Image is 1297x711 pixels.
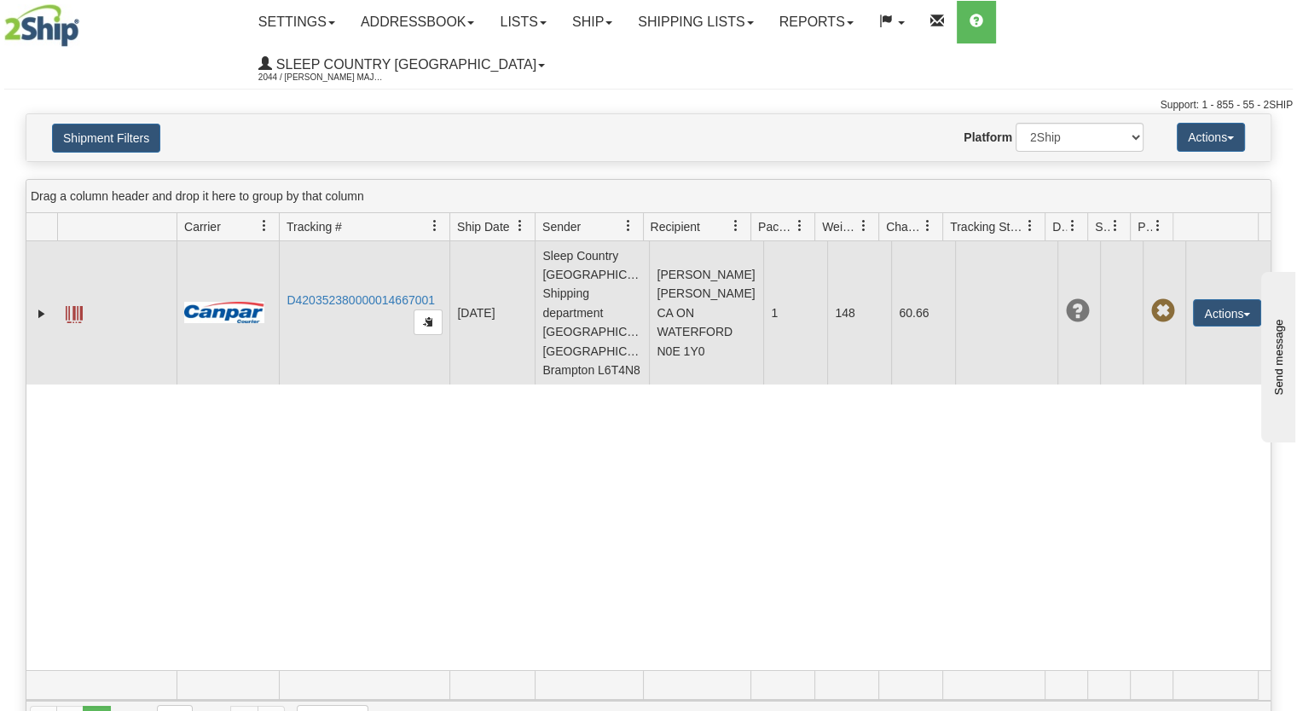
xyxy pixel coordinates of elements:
a: Weight filter column settings [849,211,878,240]
td: 60.66 [891,241,955,384]
a: Ship [559,1,625,43]
a: Sender filter column settings [614,211,643,240]
span: Unknown [1065,299,1089,323]
img: 14 - Canpar [184,302,264,323]
span: Carrier [184,218,221,235]
td: [PERSON_NAME] [PERSON_NAME] CA ON WATERFORD N0E 1Y0 [649,241,763,384]
button: Actions [1193,299,1261,327]
a: Pickup Status filter column settings [1144,211,1173,240]
a: Packages filter column settings [785,211,814,240]
a: Lists [487,1,559,43]
span: Delivery Status [1052,218,1067,235]
span: Pickup Status [1138,218,1152,235]
td: Sleep Country [GEOGRAPHIC_DATA] Shipping department [GEOGRAPHIC_DATA] [GEOGRAPHIC_DATA] Brampton ... [535,241,649,384]
span: Tracking Status [950,218,1024,235]
div: grid grouping header [26,180,1271,213]
a: Carrier filter column settings [250,211,279,240]
a: D420352380000014667001 [287,293,435,307]
span: Sleep Country [GEOGRAPHIC_DATA] [272,57,536,72]
button: Copy to clipboard [414,309,443,335]
button: Shipment Filters [52,124,160,153]
span: Tracking # [287,218,342,235]
img: logo2044.jpg [4,4,79,47]
div: Send message [13,14,158,27]
span: Packages [758,218,794,235]
button: Actions [1177,123,1245,152]
span: Sender [542,218,581,235]
a: Sleep Country [GEOGRAPHIC_DATA] 2044 / [PERSON_NAME] Major [PERSON_NAME] [246,43,558,86]
span: Charge [886,218,922,235]
a: Delivery Status filter column settings [1058,211,1087,240]
a: Shipment Issues filter column settings [1101,211,1130,240]
a: Tracking Status filter column settings [1016,211,1045,240]
a: Charge filter column settings [913,211,942,240]
a: Recipient filter column settings [721,211,750,240]
a: Label [66,298,83,326]
a: Ship Date filter column settings [506,211,535,240]
td: [DATE] [449,241,535,384]
a: Tracking # filter column settings [420,211,449,240]
div: Support: 1 - 855 - 55 - 2SHIP [4,98,1293,113]
a: Expand [33,305,50,322]
iframe: chat widget [1258,269,1295,442]
a: Reports [767,1,866,43]
label: Platform [964,129,1012,146]
span: Shipment Issues [1095,218,1109,235]
span: Ship Date [457,218,509,235]
a: Shipping lists [625,1,766,43]
td: 1 [763,241,827,384]
span: Pickup Not Assigned [1150,299,1174,323]
span: Recipient [651,218,700,235]
a: Settings [246,1,348,43]
td: 148 [827,241,891,384]
span: 2044 / [PERSON_NAME] Major [PERSON_NAME] [258,69,386,86]
a: Addressbook [348,1,488,43]
span: Weight [822,218,858,235]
